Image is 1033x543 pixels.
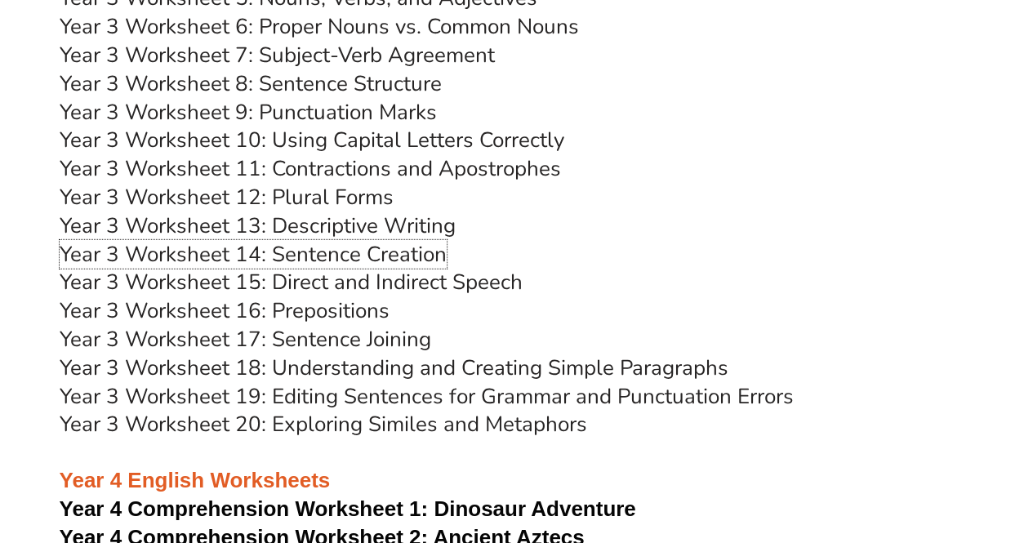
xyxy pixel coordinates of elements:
[60,268,523,296] a: Year 3 Worksheet 15: Direct and Indirect Speech
[60,496,429,521] span: Year 4 Comprehension Worksheet 1:
[60,410,587,438] a: Year 3 Worksheet 20: Exploring Similes and Metaphors
[60,354,728,382] a: Year 3 Worksheet 18: Understanding and Creating Simple Paragraphs
[60,240,447,269] a: Year 3 Worksheet 14: Sentence Creation
[60,382,794,411] a: Year 3 Worksheet 19: Editing Sentences for Grammar and Punctuation Errors
[60,496,636,521] a: Year 4 Comprehension Worksheet 1: Dinosaur Adventure
[60,98,437,127] a: Year 3 Worksheet 9: Punctuation Marks
[60,183,394,211] a: Year 3 Worksheet 12: Plural Forms
[60,12,579,41] a: Year 3 Worksheet 6: Proper Nouns vs. Common Nouns
[60,154,561,183] a: Year 3 Worksheet 11: Contractions and Apostrophes
[60,211,456,240] a: Year 3 Worksheet 13: Descriptive Writing
[60,439,974,495] h3: Year 4 English Worksheets
[60,296,390,325] a: Year 3 Worksheet 16: Prepositions
[60,126,564,154] a: Year 3 Worksheet 10: Using Capital Letters Correctly
[60,69,442,98] a: Year 3 Worksheet 8: Sentence Structure
[434,496,635,521] span: Dinosaur Adventure
[60,325,431,354] a: Year 3 Worksheet 17: Sentence Joining
[951,465,1033,543] iframe: Chat Widget
[60,41,495,69] a: Year 3 Worksheet 7: Subject-Verb Agreement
